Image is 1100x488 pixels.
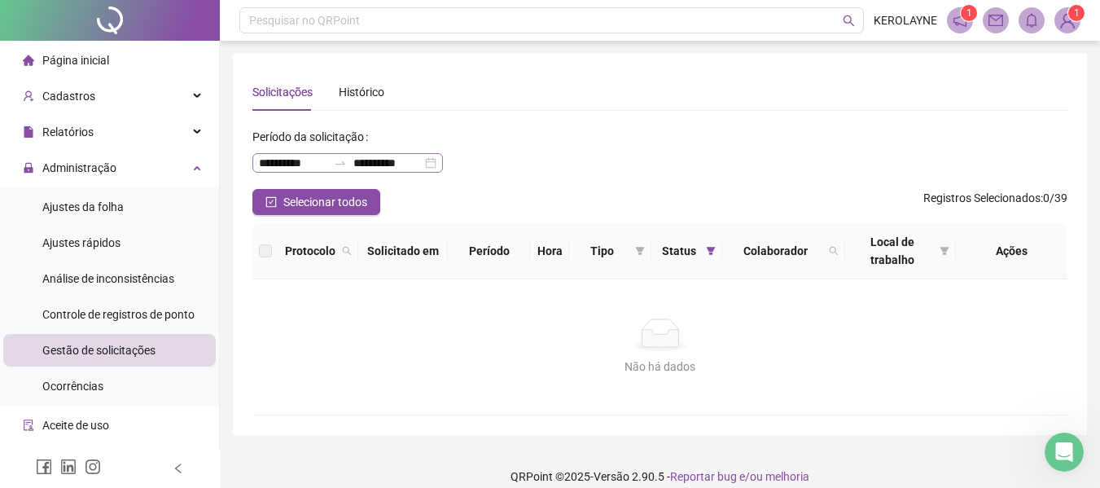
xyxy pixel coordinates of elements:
span: user-add [23,90,34,102]
span: Reportar bug e/ou melhoria [670,470,809,483]
span: Aceite de uso [42,419,109,432]
span: 1 [966,7,972,19]
th: Período [448,223,530,279]
span: search [342,246,352,256]
span: home [23,55,34,66]
span: Selecionar todos [283,193,367,211]
span: to [334,156,347,169]
span: file [23,126,34,138]
span: Cadastros [42,90,95,103]
span: Local de trabalho [852,233,933,269]
span: Relatórios [42,125,94,138]
span: search [843,15,855,27]
button: Selecionar todos [252,189,380,215]
span: Colaborador [729,242,822,260]
img: 85417 [1055,8,1080,33]
span: Ajustes da folha [42,200,124,213]
span: search [339,239,355,263]
span: Ajustes rápidos [42,236,121,249]
span: left [173,463,184,474]
span: Análise de inconsistências [42,272,174,285]
th: Hora [530,223,569,279]
span: : 0 / 39 [923,189,1067,215]
span: instagram [85,459,101,475]
div: Solicitações [252,83,313,101]
span: KEROLAYNE [874,11,937,29]
span: Página inicial [42,54,109,67]
span: filter [635,246,645,256]
label: Período da solicitação [252,124,375,150]
span: Controle de registros de ponto [42,308,195,321]
span: Gestão de solicitações [42,344,156,357]
span: Protocolo [285,242,335,260]
span: filter [940,246,949,256]
span: filter [703,239,719,263]
span: check-square [265,196,277,208]
span: bell [1024,13,1039,28]
iframe: Intercom live chat [1045,433,1084,472]
span: Tipo [576,242,629,260]
span: audit [23,420,34,431]
div: Histórico [339,83,384,101]
div: Ações [962,242,1061,260]
sup: Atualize o seu contato no menu Meus Dados [1068,5,1085,21]
span: lock [23,162,34,174]
span: search [829,246,839,256]
div: Não há dados [272,358,1048,376]
span: search [826,239,842,263]
span: swap-right [334,156,347,169]
span: Administração [42,161,116,174]
span: notification [953,13,967,28]
span: mail [988,13,1003,28]
span: Registros Selecionados [923,191,1041,204]
span: 1 [1074,7,1080,19]
span: filter [632,239,648,263]
span: filter [706,246,716,256]
span: Ocorrências [42,380,103,393]
span: linkedin [60,459,77,475]
span: facebook [36,459,52,475]
sup: 1 [961,5,977,21]
span: Versão [594,470,629,483]
span: Status [658,242,699,260]
span: filter [936,230,953,272]
th: Solicitado em [358,223,448,279]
